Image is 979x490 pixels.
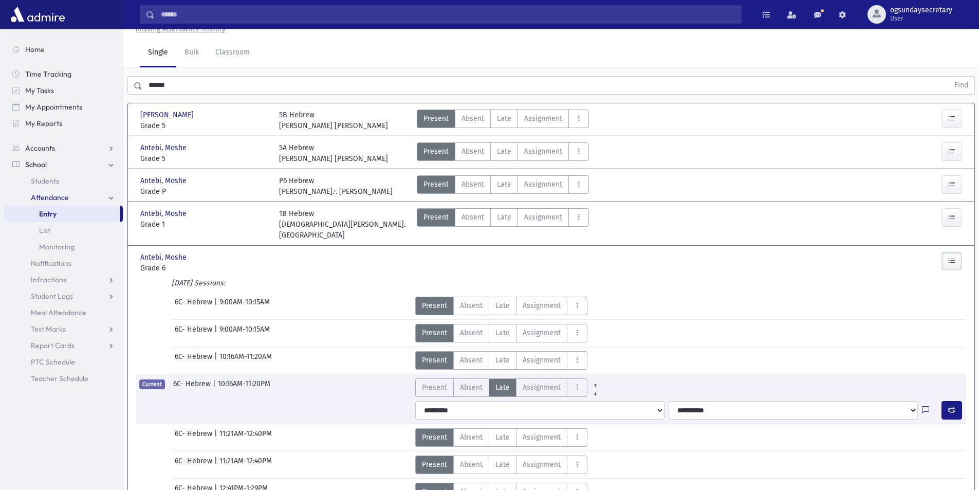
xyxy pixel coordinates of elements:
button: Find [948,77,974,94]
span: 9:00AM-10:15AM [219,324,270,342]
span: Absent [460,382,483,393]
span: Late [497,113,511,124]
span: Absent [460,459,483,470]
span: Absent [460,328,483,338]
a: Entry [4,206,120,222]
span: Grade 5 [140,120,269,131]
span: Late [495,300,510,311]
span: Present [423,212,449,223]
a: My Reports [4,115,123,132]
a: Students [4,173,123,189]
span: Assignment [523,355,561,366]
a: Report Cards [4,337,123,354]
span: | [214,456,219,474]
span: Assignment [524,212,562,223]
span: PTC Schedule [31,357,75,367]
span: | [214,324,219,342]
span: Meal Attendance [31,308,86,317]
span: Report Cards [31,341,75,350]
span: Absent [460,432,483,443]
img: AdmirePro [8,4,67,25]
span: 6C- Hebrew [175,456,214,474]
div: AttTypes [415,428,587,447]
span: Assignment [523,459,561,470]
span: Late [495,432,510,443]
span: Assignment [523,382,561,393]
span: Test Marks [31,324,66,334]
span: Teacher Schedule [31,374,88,383]
a: My Appointments [4,99,123,115]
span: Late [495,382,510,393]
a: Accounts [4,140,123,156]
span: 10:16AM-11:20PM [218,378,270,397]
span: Assignment [524,146,562,157]
a: Time Tracking [4,66,123,82]
span: Notifications [31,259,71,268]
span: My Reports [25,119,62,128]
span: 11:21AM-12:40PM [219,428,272,447]
span: Present [422,459,447,470]
span: | [214,428,219,447]
span: Accounts [25,143,55,153]
span: Present [423,146,449,157]
span: ogsundaysecretary [890,6,952,14]
span: Absent [460,300,483,311]
a: Attendance [4,189,123,206]
span: My Tasks [25,86,54,95]
i: [DATE] Sessions: [172,279,225,287]
div: 5B Hebrew [PERSON_NAME] [PERSON_NAME] [279,110,388,131]
div: 5A Hebrew [PERSON_NAME] [PERSON_NAME] [279,142,388,164]
span: Antebi, Moshe [140,142,189,153]
span: Students [31,176,59,186]
span: Late [495,459,510,470]
span: | [214,351,219,370]
span: Late [495,328,510,338]
span: Assignment [524,113,562,124]
span: | [213,378,218,397]
span: Present [422,328,447,338]
a: School [4,156,123,173]
a: List [4,222,123,239]
span: 9:00AM-10:15AM [219,297,270,315]
a: Single [140,39,176,67]
span: Assignment [523,300,561,311]
div: AttTypes [417,175,589,197]
a: Meal Attendance [4,304,123,321]
a: Bulk [176,39,207,67]
a: Teacher Schedule [4,370,123,387]
span: Assignment [523,432,561,443]
span: Present [422,300,447,311]
span: Antebi, Moshe [140,252,189,263]
span: Late [497,179,511,190]
a: Missing Attendance History [132,25,226,33]
div: AttTypes [415,378,603,397]
span: Grade P [140,186,269,197]
a: Monitoring [4,239,123,255]
div: AttTypes [415,351,587,370]
div: AttTypes [417,110,589,131]
span: My Appointments [25,102,82,112]
div: AttTypes [415,456,587,474]
span: 11:21AM-12:40PM [219,456,272,474]
span: Assignment [523,328,561,338]
input: Search [155,5,741,24]
span: Entry [39,209,57,219]
a: Home [4,41,123,58]
span: 6C- Hebrew [173,378,213,397]
span: User [890,14,952,23]
div: 1B Hebrew [DEMOGRAPHIC_DATA][PERSON_NAME]. [GEOGRAPHIC_DATA] [279,208,408,241]
a: My Tasks [4,82,123,99]
span: Monitoring [39,242,75,251]
span: Attendance [31,193,69,202]
span: Present [422,382,447,393]
span: List [39,226,50,235]
span: Absent [461,113,484,124]
span: 6C- Hebrew [175,297,214,315]
span: Grade 5 [140,153,269,164]
span: School [25,160,47,169]
span: Absent [461,179,484,190]
span: Grade 6 [140,263,269,274]
div: AttTypes [415,324,587,342]
span: Grade 1 [140,219,269,230]
span: Present [423,113,449,124]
